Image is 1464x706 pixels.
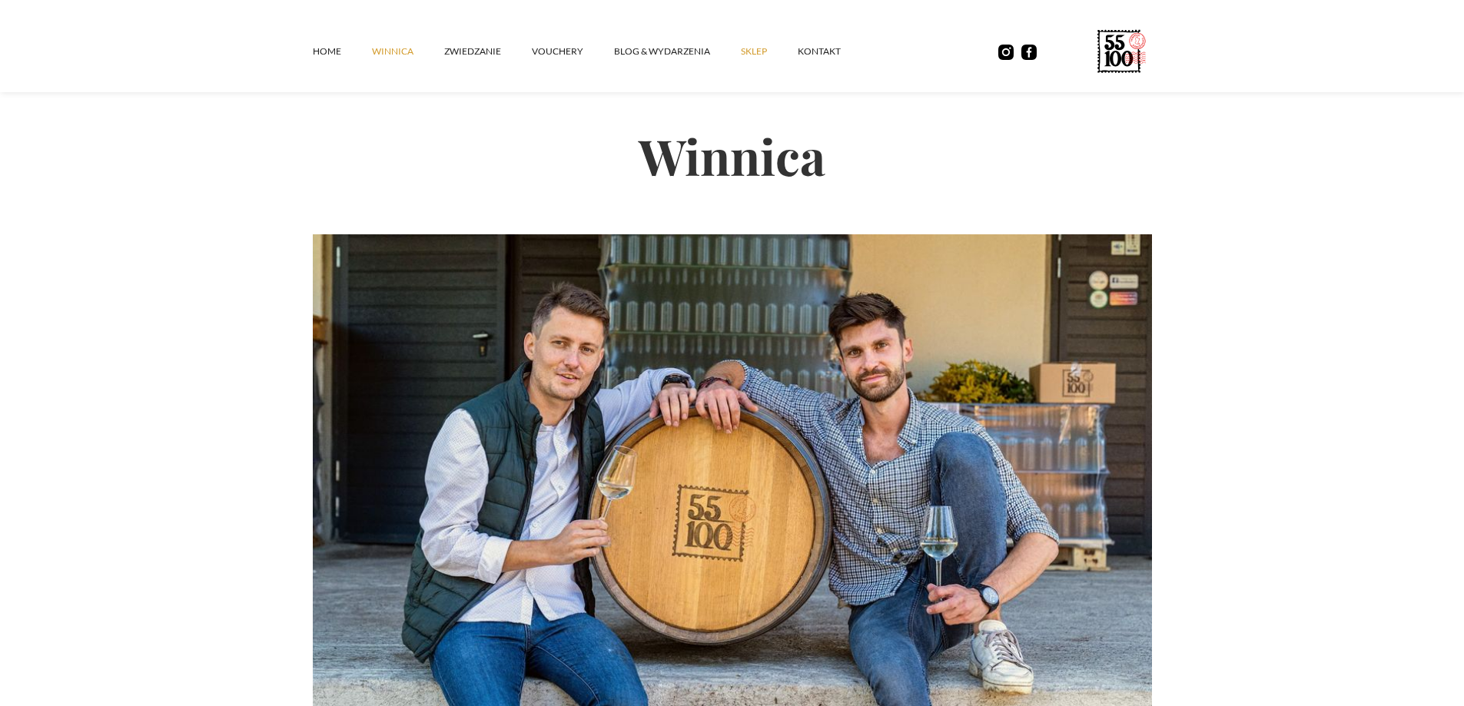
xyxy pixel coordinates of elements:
[313,77,1152,234] h2: Winnica
[614,28,741,75] a: Blog & Wydarzenia
[532,28,614,75] a: vouchery
[372,28,444,75] a: winnica
[444,28,532,75] a: ZWIEDZANIE
[313,28,372,75] a: Home
[798,28,871,75] a: kontakt
[741,28,798,75] a: SKLEP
